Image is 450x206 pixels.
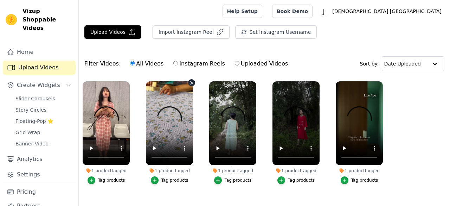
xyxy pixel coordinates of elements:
img: Vizup [6,14,17,25]
span: Create Widgets [17,81,60,89]
button: Create Widgets [3,78,76,92]
input: Uploaded Videos [235,61,239,65]
span: Floating-Pop ⭐ [15,118,53,125]
button: Import Instagram Reel [153,25,230,39]
a: Banner Video [11,139,76,149]
a: Home [3,45,76,59]
a: Floating-Pop ⭐ [11,116,76,126]
input: Instagram Reels [173,61,178,65]
button: Set Instagram Username [235,25,317,39]
a: Settings [3,168,76,182]
label: All Videos [130,59,164,68]
div: Sort by: [360,56,445,71]
div: 1 product tagged [272,168,320,174]
label: Instagram Reels [173,59,225,68]
button: Tag products [341,176,378,184]
button: Upload Videos [84,25,141,39]
span: Grid Wrap [15,129,40,136]
button: Video Delete [188,79,195,86]
span: Slider Carousels [15,95,55,102]
div: Tag products [161,177,188,183]
button: Tag products [214,176,252,184]
p: [DEMOGRAPHIC_DATA] [GEOGRAPHIC_DATA] [329,5,444,18]
a: Upload Videos [3,61,76,75]
button: Tag products [151,176,188,184]
div: Tag products [351,177,378,183]
div: 1 product tagged [83,168,130,174]
span: Vizup Shoppable Videos [22,7,73,32]
div: 1 product tagged [209,168,256,174]
div: Tag products [225,177,252,183]
a: Pricing [3,185,76,199]
div: Tag products [288,177,315,183]
a: Analytics [3,152,76,166]
a: Story Circles [11,105,76,115]
div: 1 product tagged [146,168,193,174]
a: Grid Wrap [11,127,76,137]
div: Tag products [98,177,125,183]
button: Tag products [277,176,315,184]
a: Slider Carousels [11,94,76,104]
a: Book Demo [272,5,313,18]
div: 1 product tagged [336,168,383,174]
span: Story Circles [15,106,46,113]
label: Uploaded Videos [234,59,288,68]
a: Help Setup [223,5,262,18]
button: Tag products [88,176,125,184]
text: J [323,8,325,15]
button: J [DEMOGRAPHIC_DATA] [GEOGRAPHIC_DATA] [318,5,444,18]
span: Banner Video [15,140,49,147]
input: All Videos [130,61,135,65]
div: Filter Videos: [84,56,292,72]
